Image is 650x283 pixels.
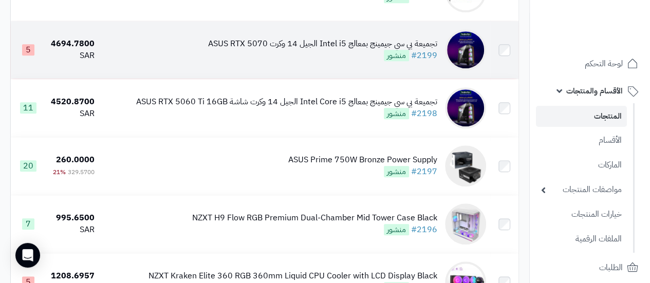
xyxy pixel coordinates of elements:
[384,224,409,235] span: منشور
[384,166,409,177] span: منشور
[208,38,437,50] div: تجميعة بي سي جيمينج بمعالج Intel i5 الجيل 14 وكرت ASUS RTX 5070
[53,167,66,177] span: 21%
[536,255,644,280] a: الطلبات
[15,243,40,268] div: Open Intercom Messenger
[148,270,437,282] div: NZXT Kraken Elite 360 RGB 360mm Liquid CPU Cooler with LCD Display Black
[566,84,623,98] span: الأقسام والمنتجات
[136,96,437,108] div: تجميعة بي سي جيمينج بمعالج Intel Core i5 الجيل 14 وكرت شاشة ASUS RTX 5060 Ti 16GB
[445,145,486,186] img: ASUS Prime 750W Bronze Power Supply
[445,87,486,128] img: تجميعة بي سي جيمينج بمعالج Intel Core i5 الجيل 14 وكرت شاشة ASUS RTX 5060 Ti 16GB
[536,51,644,76] a: لوحة التحكم
[536,179,627,201] a: مواصفات المنتجات
[536,154,627,176] a: الماركات
[599,260,623,275] span: الطلبات
[536,203,627,225] a: خيارات المنتجات
[384,108,409,119] span: منشور
[445,29,486,70] img: تجميعة بي سي جيمينج بمعالج Intel i5 الجيل 14 وكرت ASUS RTX 5070
[50,224,95,236] div: SAR
[20,160,36,172] span: 20
[536,228,627,250] a: الملفات الرقمية
[192,212,437,224] div: NZXT H9 Flow RGB Premium Dual-Chamber Mid Tower Case Black
[50,212,95,224] div: 995.6500
[536,129,627,152] a: الأقسام
[50,108,95,120] div: SAR
[56,154,95,166] span: 260.0000
[20,102,36,114] span: 11
[50,96,95,108] div: 4520.8700
[536,106,627,127] a: المنتجات
[50,50,95,62] div: SAR
[585,56,623,71] span: لوحة التحكم
[68,167,95,177] span: 329.5700
[411,49,437,62] a: #2199
[50,38,95,50] div: 4694.7800
[445,203,486,244] img: NZXT H9 Flow RGB Premium Dual-Chamber Mid Tower Case Black
[50,270,95,282] div: 1208.6957
[288,154,437,166] div: ASUS Prime 750W Bronze Power Supply
[411,165,437,178] a: #2197
[384,50,409,61] span: منشور
[22,218,34,230] span: 7
[411,223,437,236] a: #2196
[22,44,34,55] span: 5
[411,107,437,120] a: #2198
